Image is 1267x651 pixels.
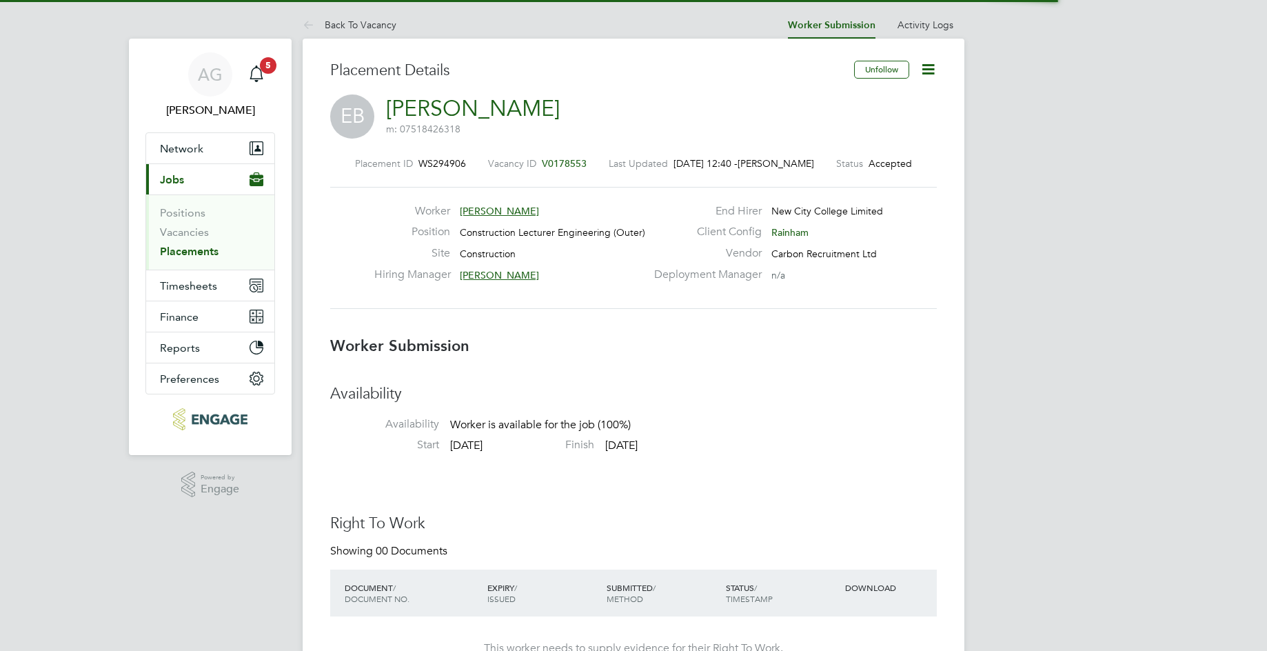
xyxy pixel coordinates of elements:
[488,157,536,170] label: Vacancy ID
[145,408,275,430] a: Go to home page
[460,269,539,281] span: [PERSON_NAME]
[129,39,292,455] nav: Main navigation
[160,372,219,385] span: Preferences
[330,514,937,534] h3: Right To Work
[386,95,560,122] a: [PERSON_NAME]
[450,439,483,452] span: [DATE]
[646,225,762,239] label: Client Config
[393,582,396,593] span: /
[609,157,668,170] label: Last Updated
[754,582,757,593] span: /
[460,205,539,217] span: [PERSON_NAME]
[603,575,722,611] div: SUBMITTED
[160,341,200,354] span: Reports
[842,575,937,600] div: DOWNLOAD
[771,205,883,217] span: New City College Limited
[330,438,439,452] label: Start
[605,439,638,452] span: [DATE]
[460,248,516,260] span: Construction
[243,52,270,97] a: 5
[646,268,762,282] label: Deployment Manager
[260,57,276,74] span: 5
[485,438,594,452] label: Finish
[181,472,240,498] a: Powered byEngage
[201,472,239,483] span: Powered by
[722,575,842,611] div: STATUS
[646,204,762,219] label: End Hirer
[146,363,274,394] button: Preferences
[869,157,912,170] span: Accepted
[345,593,409,604] span: DOCUMENT NO.
[160,226,209,239] a: Vacancies
[145,102,275,119] span: Ajay Gandhi
[514,582,517,593] span: /
[355,157,413,170] label: Placement ID
[145,52,275,119] a: AG[PERSON_NAME]
[836,157,863,170] label: Status
[653,582,656,593] span: /
[771,269,785,281] span: n/a
[374,268,450,282] label: Hiring Manager
[646,246,762,261] label: Vendor
[160,310,199,323] span: Finance
[330,61,844,81] h3: Placement Details
[771,248,877,260] span: Carbon Recruitment Ltd
[201,483,239,495] span: Engage
[330,544,450,559] div: Showing
[146,133,274,163] button: Network
[460,226,645,239] span: Construction Lecturer Engineering (Outer)
[330,337,469,355] b: Worker Submission
[450,418,631,432] span: Worker is available for the job (100%)
[160,173,184,186] span: Jobs
[487,593,516,604] span: ISSUED
[607,593,643,604] span: METHOD
[374,225,450,239] label: Position
[146,194,274,270] div: Jobs
[374,204,450,219] label: Worker
[726,593,773,604] span: TIMESTAMP
[376,544,447,558] span: 00 Documents
[771,226,809,239] span: Rainham
[854,61,909,79] button: Unfollow
[160,142,203,155] span: Network
[160,206,205,219] a: Positions
[330,384,937,404] h3: Availability
[341,575,484,611] div: DOCUMENT
[146,164,274,194] button: Jobs
[484,575,603,611] div: EXPIRY
[146,301,274,332] button: Finance
[146,270,274,301] button: Timesheets
[303,19,396,31] a: Back To Vacancy
[542,157,587,170] span: V0178553
[160,245,219,258] a: Placements
[673,157,738,170] span: [DATE] 12:40 -
[788,19,875,31] a: Worker Submission
[198,66,223,83] span: AG
[160,279,217,292] span: Timesheets
[738,157,814,170] span: [PERSON_NAME]
[146,332,274,363] button: Reports
[386,123,460,135] span: m: 07518426318
[898,19,953,31] a: Activity Logs
[330,417,439,432] label: Availability
[330,94,374,139] span: EB
[374,246,450,261] label: Site
[418,157,466,170] span: WS294906
[173,408,247,430] img: carbonrecruitment-logo-retina.png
